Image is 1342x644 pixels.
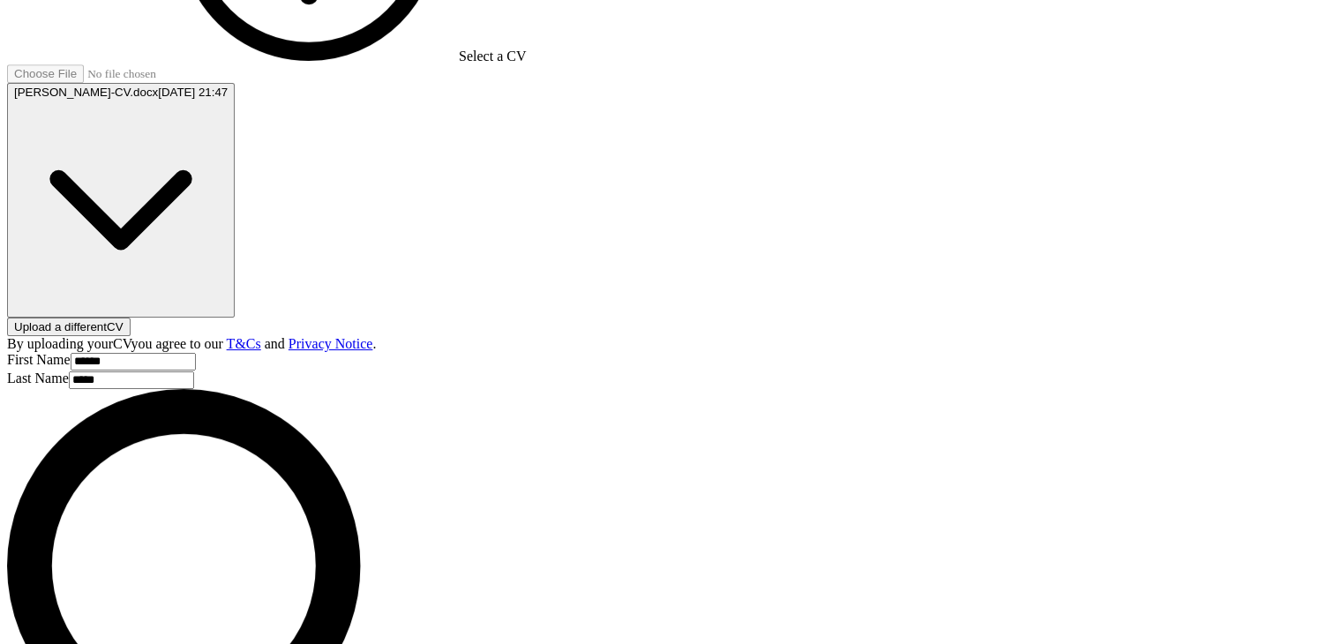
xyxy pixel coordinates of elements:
[289,336,373,351] a: Privacy Notice
[7,83,235,318] button: [PERSON_NAME]-CV.docx[DATE] 21:47
[7,336,1335,352] div: By uploading your CV you agree to our and .
[14,86,158,99] span: [PERSON_NAME]-CV.docx
[7,371,69,386] label: Last Name
[227,336,261,351] a: T&Cs
[7,352,71,367] label: First Name
[7,318,131,336] button: Upload a differentCV
[158,86,228,99] span: [DATE] 21:47
[459,49,526,64] label: Select a CV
